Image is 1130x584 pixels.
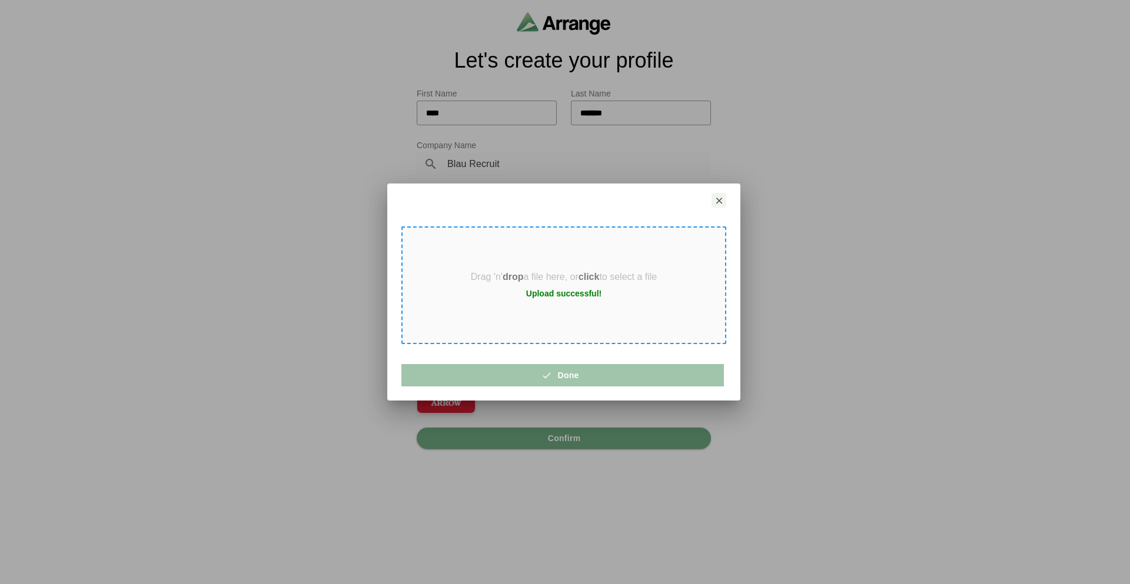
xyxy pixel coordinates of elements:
span: Done [546,364,579,386]
strong: drop [503,272,524,282]
div: Upload successful! [526,288,601,299]
p: Drag 'n' a file here, or to select a file [471,272,657,282]
strong: click [579,272,600,282]
button: Done [401,364,724,386]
